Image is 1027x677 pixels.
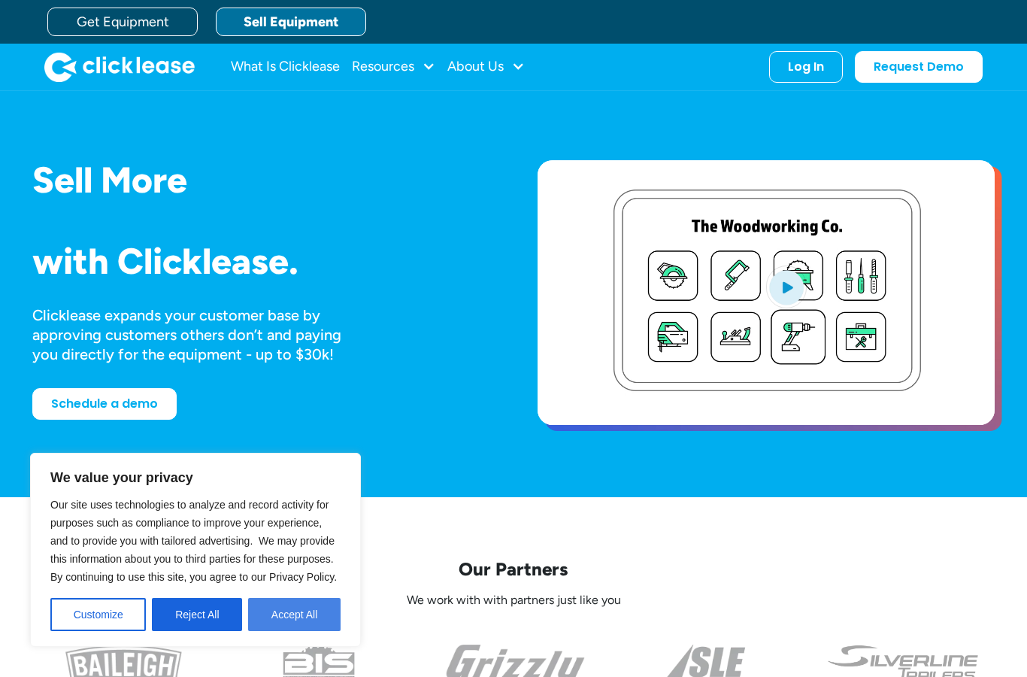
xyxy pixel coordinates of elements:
div: Log In [788,59,824,74]
div: About Us [447,52,525,82]
img: Blue play button logo on a light blue circular background [766,266,807,308]
p: We work with with partners just like you [32,593,995,609]
span: Our site uses technologies to analyze and record activity for purposes such as compliance to impr... [50,499,337,583]
a: Schedule a demo [32,388,177,420]
p: Our Partners [32,557,995,581]
button: Accept All [248,598,341,631]
h1: with Clicklease. [32,241,489,281]
a: open lightbox [538,160,995,425]
a: What Is Clicklease [231,52,340,82]
button: Customize [50,598,146,631]
div: We value your privacy [30,453,361,647]
h1: Sell More [32,160,489,200]
p: We value your privacy [50,469,341,487]
a: Get Equipment [47,8,198,36]
div: Resources [352,52,435,82]
div: Clicklease expands your customer base by approving customers others don’t and paying you directly... [32,305,369,364]
a: Request Demo [855,51,983,83]
a: Sell Equipment [216,8,366,36]
img: Clicklease logo [44,52,195,82]
a: home [44,52,195,82]
button: Reject All [152,598,242,631]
